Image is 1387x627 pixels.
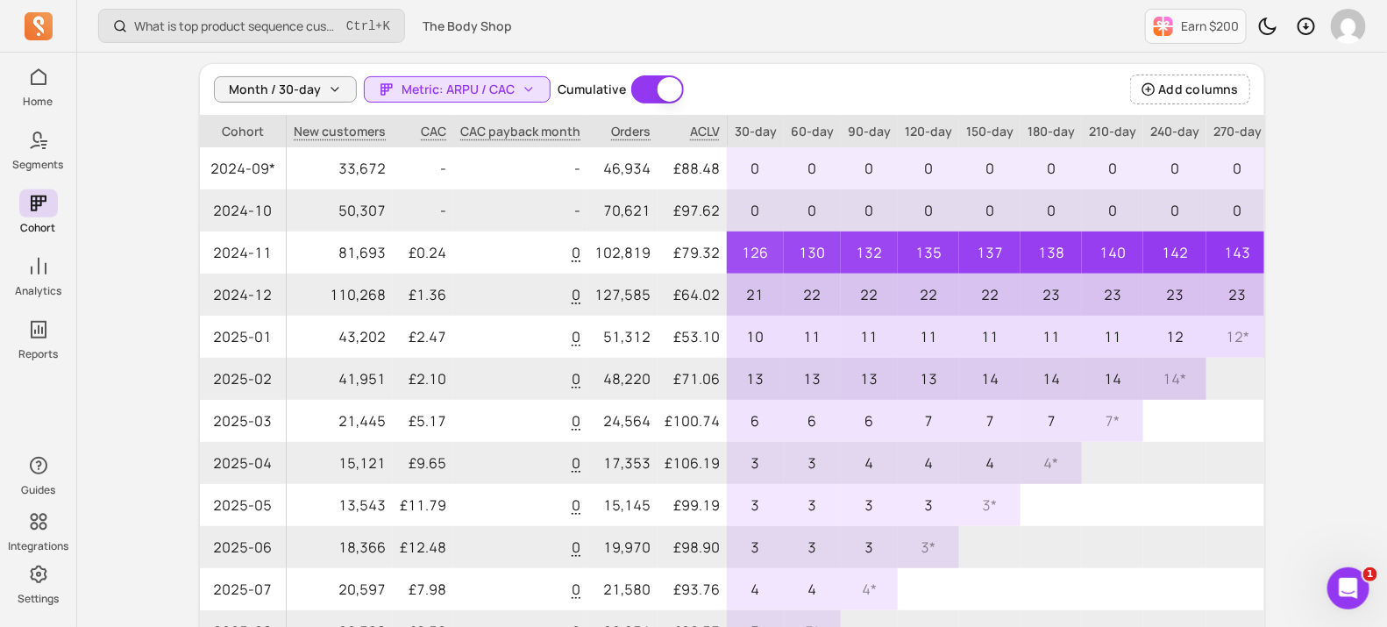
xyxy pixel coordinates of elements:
[13,158,64,172] p: Segments
[1082,232,1143,274] p: 140
[1021,316,1082,358] p: 11
[841,400,898,442] p: 6
[1143,189,1206,232] p: 0
[1021,116,1082,147] p: 180-day
[959,358,1021,400] p: 14
[200,189,286,232] span: 2024-10
[587,400,658,442] p: 24,564
[784,358,841,400] p: 13
[214,76,357,103] button: Month / 30-day
[287,400,393,442] p: 21,445
[1082,358,1143,400] p: 14
[658,232,727,274] p: £79.32
[959,147,1021,189] p: 0
[587,484,658,526] p: 15,145
[1021,274,1082,316] p: 23
[587,116,658,147] span: Orders
[383,19,390,33] kbd: K
[412,11,523,42] button: The Body Shop
[898,316,959,358] p: 11
[784,147,841,189] p: 0
[587,189,658,232] p: 70,621
[1021,147,1082,189] p: 0
[658,358,727,400] p: £71.06
[21,483,55,497] p: Guides
[565,232,587,273] span: 0
[841,232,898,274] p: 132
[200,568,286,610] span: 2025-07
[200,358,286,400] span: 2025-02
[1021,189,1082,232] p: 0
[587,232,658,274] p: 102,819
[565,443,587,483] span: 0
[841,274,898,316] p: 22
[1206,274,1269,316] p: 23
[8,539,68,553] p: Integrations
[727,400,784,442] p: 6
[959,189,1021,232] p: 0
[727,442,784,484] p: 3
[1331,9,1366,44] img: avatar
[959,442,1021,484] p: 4
[346,18,376,35] kbd: Ctrl
[841,526,898,568] p: 3
[98,9,405,43] button: What is top product sequence customer purchase the most in last 90 days?Ctrl+K
[587,274,658,316] p: 127,585
[841,358,898,400] p: 13
[1021,400,1082,442] p: 7
[565,317,587,357] span: 0
[784,568,841,610] p: 4
[287,316,393,358] p: 43,202
[727,189,784,232] p: 0
[1206,232,1269,274] p: 143
[1082,316,1143,358] p: 11
[727,484,784,526] p: 3
[15,284,61,298] p: Analytics
[1143,116,1206,147] p: 240-day
[1082,147,1143,189] p: 0
[1206,189,1269,232] p: 0
[898,116,959,147] p: 120-day
[393,400,453,442] p: £5.17
[587,568,658,610] p: 21,580
[658,316,727,358] p: £53.10
[898,442,959,484] p: 4
[727,274,784,316] p: 21
[200,232,286,274] span: 2024-11
[658,147,727,189] p: £88.48
[658,274,727,316] p: £64.02
[200,442,286,484] span: 2025-04
[393,568,453,610] p: £7.98
[393,526,453,568] p: £12.48
[1143,316,1206,358] p: 12
[658,484,727,526] p: £99.19
[959,400,1021,442] p: 7
[784,189,841,232] p: 0
[18,347,58,361] p: Reports
[287,116,393,147] span: New customers
[587,526,658,568] p: 19,970
[784,274,841,316] p: 22
[784,484,841,526] p: 3
[587,316,658,358] p: 51,312
[1082,116,1143,147] p: 210-day
[393,442,453,484] p: £9.65
[393,316,453,358] p: £2.47
[1021,232,1082,274] p: 138
[200,316,286,358] span: 2025-01
[1145,9,1247,44] button: Earn $200
[287,484,393,526] p: 13,543
[200,400,286,442] span: 2025-03
[200,116,286,147] p: Cohort
[393,274,453,316] p: £1.36
[727,358,784,400] p: 13
[784,526,841,568] p: 3
[727,568,784,610] p: 4
[200,484,286,526] span: 2025-05
[658,189,727,232] p: £97.62
[658,442,727,484] p: £106.19
[959,274,1021,316] p: 22
[393,147,453,189] p: -
[21,221,56,235] p: Cohort
[1021,358,1082,400] p: 14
